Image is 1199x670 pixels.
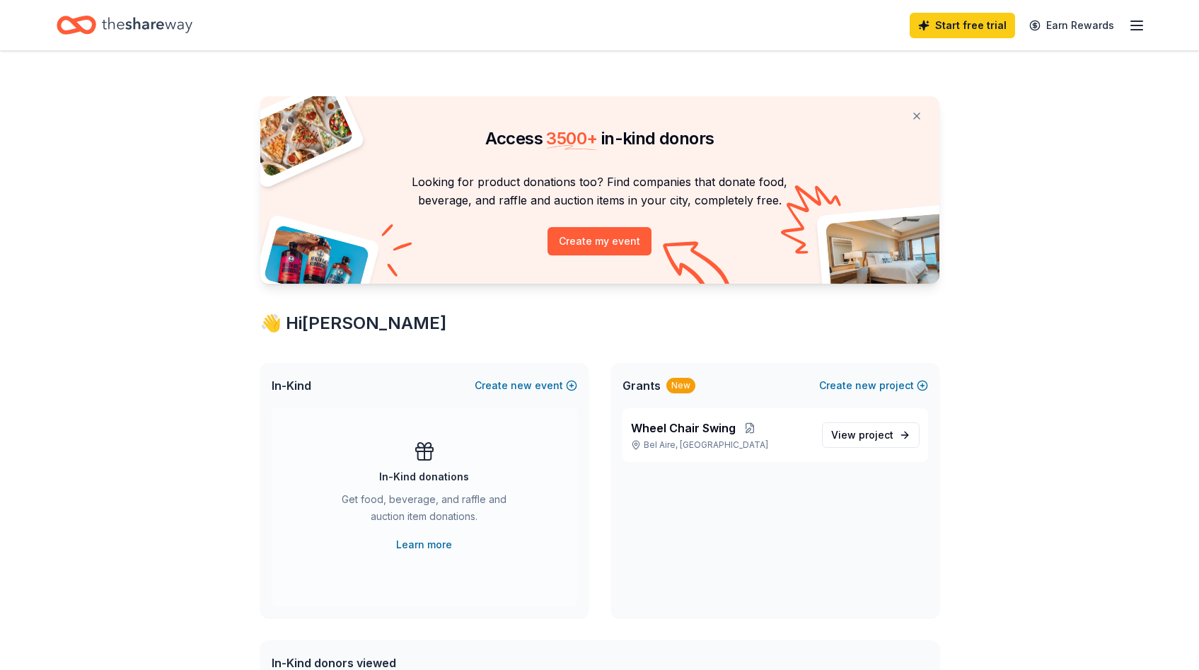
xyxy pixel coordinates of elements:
span: Grants [622,377,661,394]
span: Access in-kind donors [485,128,714,149]
p: Bel Aire, [GEOGRAPHIC_DATA] [631,439,811,451]
a: Home [57,8,192,42]
button: Create my event [548,227,651,255]
span: new [855,377,876,394]
span: Wheel Chair Swing [631,420,736,437]
p: Looking for product donations too? Find companies that donate food, beverage, and raffle and auct... [277,173,922,210]
div: Get food, beverage, and raffle and auction item donations. [328,491,521,531]
a: Learn more [396,536,452,553]
span: View [831,427,893,444]
img: Pizza [244,88,354,178]
div: 👋 Hi [PERSON_NAME] [260,312,939,335]
a: View project [822,422,920,448]
a: Start free trial [910,13,1015,38]
span: new [511,377,532,394]
span: project [859,429,893,441]
div: In-Kind donations [379,468,469,485]
a: Earn Rewards [1021,13,1123,38]
span: 3500 + [546,128,597,149]
img: Curvy arrow [663,241,734,294]
span: In-Kind [272,377,311,394]
button: Createnewevent [475,377,577,394]
button: Createnewproject [819,377,928,394]
div: New [666,378,695,393]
